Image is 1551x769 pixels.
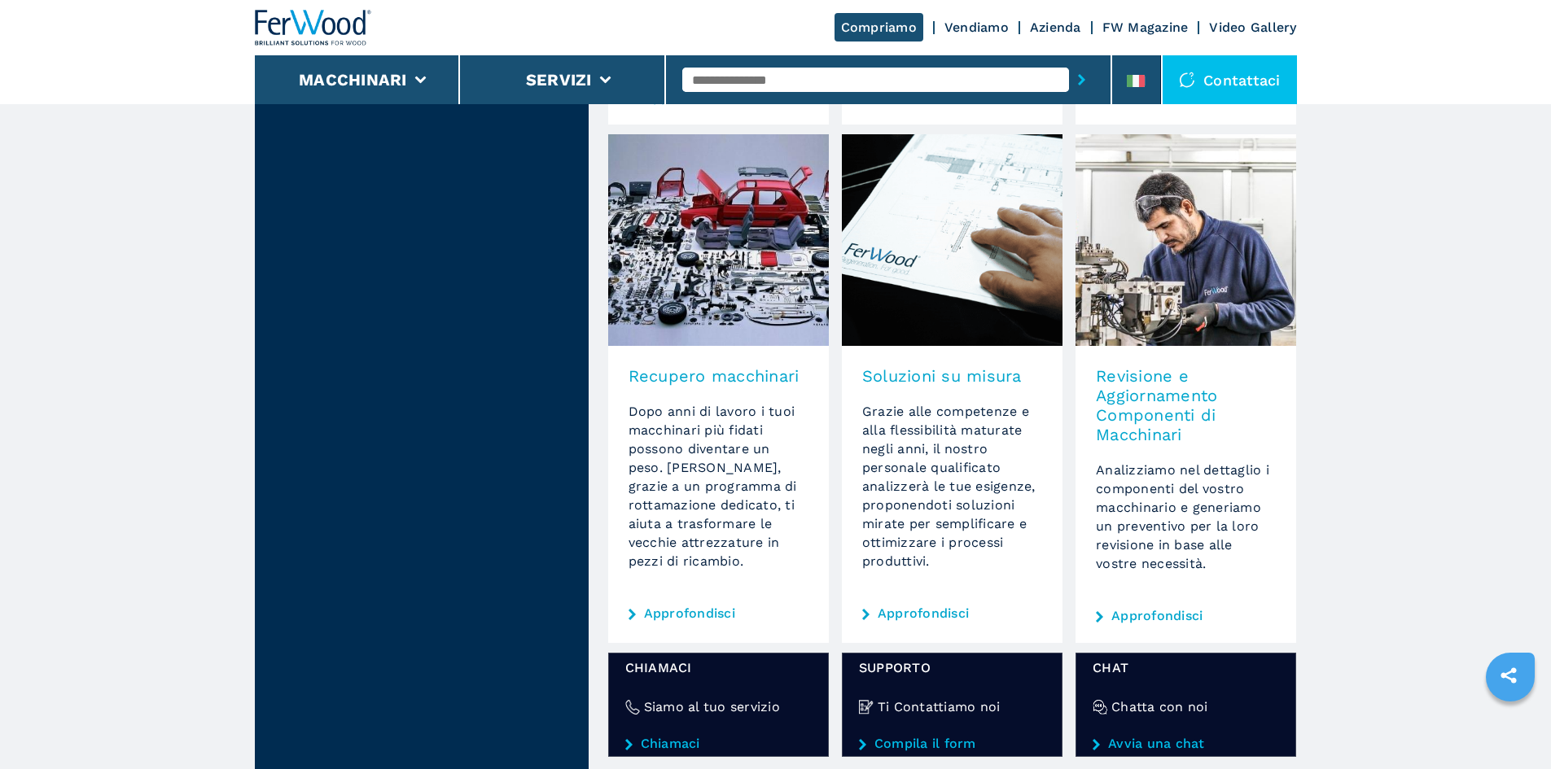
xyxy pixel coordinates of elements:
img: image [842,134,1062,346]
a: Approfondisci [644,607,735,620]
a: Recupero macchinariDopo anni di lavoro i tuoi macchinari più fidati possono diventare un peso. [P... [608,134,829,643]
a: Soluzioni su misuraGrazie alle competenze e alla flessibilità maturate negli anni, il nostro pers... [842,134,1062,643]
button: Servizi [526,70,592,90]
h4: Siamo al tuo servizio [644,697,780,716]
button: submit-button [1069,61,1094,98]
a: Chiamaci [625,736,812,751]
h3: Soluzioni su misura [862,366,1042,386]
h4: Chatta con noi [1111,697,1208,716]
a: Video Gallery [1209,20,1296,35]
h4: Ti Contattiamo noi [878,697,1001,716]
a: Compriamo [835,13,923,42]
img: Contattaci [1179,72,1195,88]
img: Ti Contattiamo noi [859,700,874,714]
img: image [1076,134,1296,346]
a: FW Magazine [1102,20,1189,35]
h3: Revisione e Aggiornamento Componenti di Macchinari [1096,366,1276,444]
img: Siamo al tuo servizio [625,700,640,714]
a: Compila il form [859,736,1045,751]
a: Approfondisci [878,607,969,620]
a: Approfondisci [644,91,735,104]
img: Chatta con noi [1093,700,1107,714]
button: Macchinari [299,70,407,90]
iframe: Chat [1482,696,1539,757]
a: Approfondisci [1111,610,1203,623]
div: Contattaci [1163,55,1297,104]
span: chat [1093,658,1279,677]
a: sharethis [1488,655,1529,696]
a: Vendiamo [944,20,1009,35]
img: Ferwood [255,10,372,46]
h3: Recupero macchinari [629,366,808,386]
a: Revisione e Aggiornamento Componenti di MacchinariAnalizziamo nel dettaglio i componenti del vost... [1076,134,1296,643]
span: Supporto [859,658,1045,677]
span: Dopo anni di lavoro i tuoi macchinari più fidati possono diventare un peso. [PERSON_NAME], grazie... [629,404,797,569]
a: Azienda [1030,20,1081,35]
span: Chiamaci [625,658,812,677]
a: Avvia una chat [1093,736,1279,751]
img: image [608,134,829,346]
span: Analizziamo nel dettaglio i componenti del vostro macchinario e generiamo un preventivo per la lo... [1096,462,1269,571]
span: Grazie alle competenze e alla flessibilità maturate negli anni, il nostro personale qualificato a... [862,404,1036,569]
